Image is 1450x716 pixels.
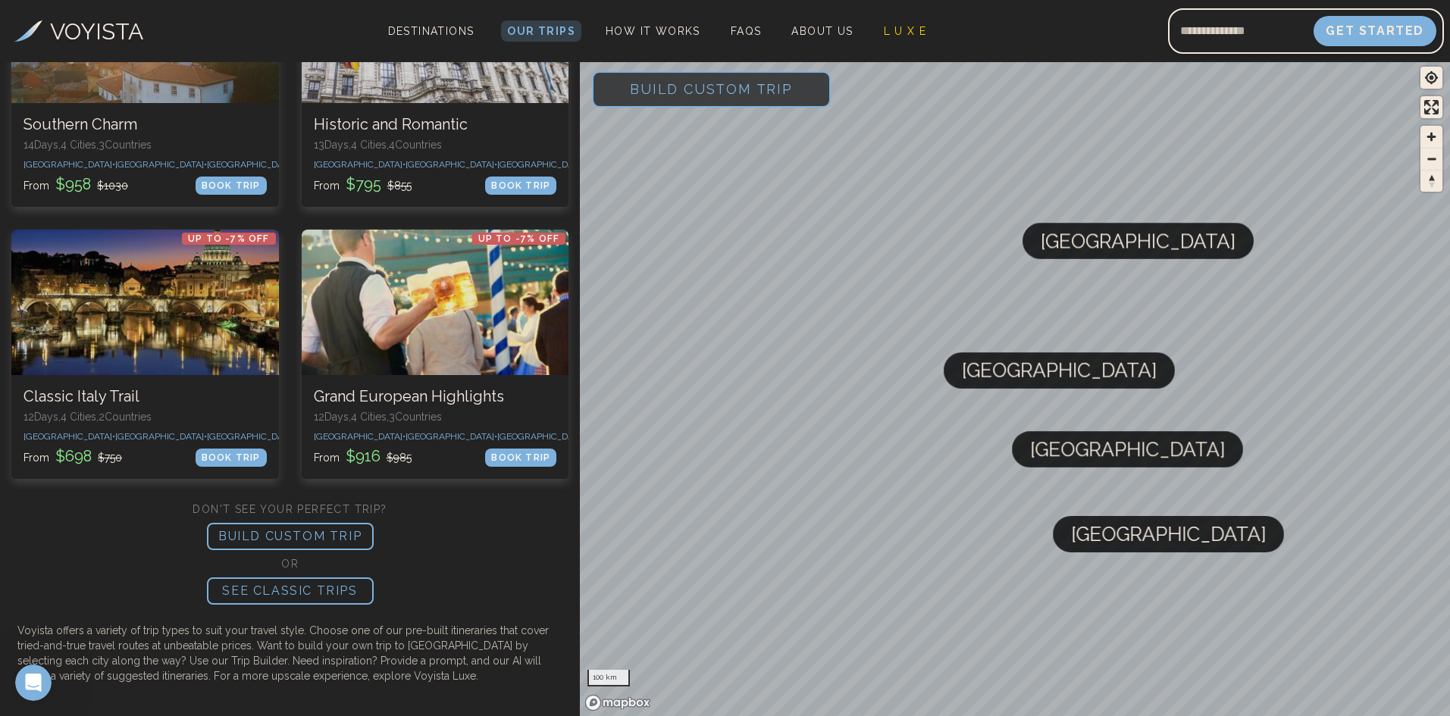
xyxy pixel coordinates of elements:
[606,25,700,37] span: How It Works
[1071,516,1266,552] span: [GEOGRAPHIC_DATA]
[725,20,768,42] a: FAQs
[1420,126,1442,148] button: Zoom in
[52,175,94,193] span: $ 958
[314,446,412,467] p: From
[406,431,497,442] span: [GEOGRAPHIC_DATA] •
[314,137,557,152] p: 13 Days, 4 Cities, 4 Countr ies
[592,71,831,108] button: Build Custom Trip
[207,577,374,605] p: SEE CLASSIC TRIPS
[50,14,143,48] h3: VOYISTA
[97,180,128,192] span: $ 1030
[314,115,557,134] h3: Historic and Romantic
[791,25,853,37] span: About Us
[878,20,933,42] a: L U X E
[485,177,556,195] div: BOOK TRIP
[1314,16,1436,46] button: Get Started
[314,159,406,170] span: [GEOGRAPHIC_DATA] •
[962,352,1157,389] span: [GEOGRAPHIC_DATA]
[98,452,122,464] span: $ 750
[1041,223,1235,259] span: [GEOGRAPHIC_DATA]
[343,447,384,465] span: $ 916
[207,159,299,170] span: [GEOGRAPHIC_DATA] •
[11,502,568,517] h2: DON'T SEE YOUR PERFECT TRIP?
[314,174,412,195] p: From
[501,20,581,42] a: Our Trips
[52,447,95,465] span: $ 698
[600,20,706,42] a: How It Works
[14,14,143,48] a: VOYISTA
[387,180,412,192] span: $ 855
[382,19,481,64] span: Destinations
[23,431,115,442] span: [GEOGRAPHIC_DATA] •
[1420,149,1442,170] span: Zoom out
[497,159,589,170] span: [GEOGRAPHIC_DATA] •
[1420,170,1442,192] button: Reset bearing to north
[207,523,374,550] p: BUILD CUSTOM TRIP
[115,159,207,170] span: [GEOGRAPHIC_DATA] •
[23,174,128,195] p: From
[497,431,589,442] span: [GEOGRAPHIC_DATA] •
[196,177,267,195] div: BOOK TRIP
[196,449,267,467] div: BOOK TRIP
[587,670,630,686] div: 100 km
[485,449,556,467] div: BOOK TRIP
[23,446,122,467] p: From
[314,409,557,424] p: 12 Days, 4 Cities, 3 Countr ies
[731,25,762,37] span: FAQs
[785,20,859,42] a: About Us
[23,115,267,134] h3: Southern Charm
[302,230,569,479] a: Grand European HighlightsUp to -7% OFFGrand European Highlights12Days,4 Cities,3Countries[GEOGRAP...
[1030,431,1225,467] span: [GEOGRAPHIC_DATA]
[23,137,267,152] p: 14 Days, 4 Cities, 3 Countr ies
[1420,67,1442,89] button: Find my location
[314,431,406,442] span: [GEOGRAPHIC_DATA] •
[11,611,568,683] p: Voyista offers a variety of trip types to suit your travel style. Choose one of our pre-built iti...
[584,694,651,711] a: Mapbox homepage
[14,20,42,42] img: Voyista Logo
[115,431,207,442] span: [GEOGRAPHIC_DATA] •
[15,664,52,701] iframe: Intercom live chat
[1420,96,1442,118] button: Enter fullscreen
[11,556,568,571] h2: OR
[406,159,497,170] span: [GEOGRAPHIC_DATA] •
[314,387,557,406] h3: Grand European Highlights
[1420,148,1442,170] button: Zoom out
[207,431,299,442] span: [GEOGRAPHIC_DATA] •
[1420,170,1442,192] span: Reset bearing to north
[182,233,276,245] p: Up to -7% OFF
[606,57,817,121] span: Build Custom Trip
[23,409,267,424] p: 12 Days, 4 Cities, 2 Countr ies
[23,387,267,406] h3: Classic Italy Trail
[1168,13,1314,49] input: Email address
[387,452,412,464] span: $ 985
[472,233,566,245] p: Up to -7% OFF
[11,230,279,479] a: Classic Italy TrailUp to -7% OFFClassic Italy Trail12Days,4 Cities,2Countries[GEOGRAPHIC_DATA]•[G...
[884,25,927,37] span: L U X E
[343,175,384,193] span: $ 795
[507,25,575,37] span: Our Trips
[23,159,115,170] span: [GEOGRAPHIC_DATA] •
